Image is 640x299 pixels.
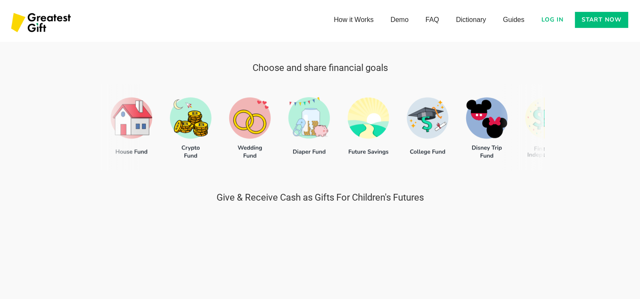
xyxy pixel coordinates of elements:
[382,11,417,28] a: Demo
[325,11,382,28] a: How it Works
[536,12,569,28] a: Log in
[8,8,75,38] a: home
[121,191,519,204] h3: Give & Receive Cash as Gifts For Children's Futures
[575,12,628,28] a: Start now
[252,62,387,74] h3: Choose and share financial goals
[494,11,533,28] a: Guides
[448,11,494,28] a: Dictionary
[417,11,448,28] a: FAQ
[8,8,75,38] img: Greatest Gift Logo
